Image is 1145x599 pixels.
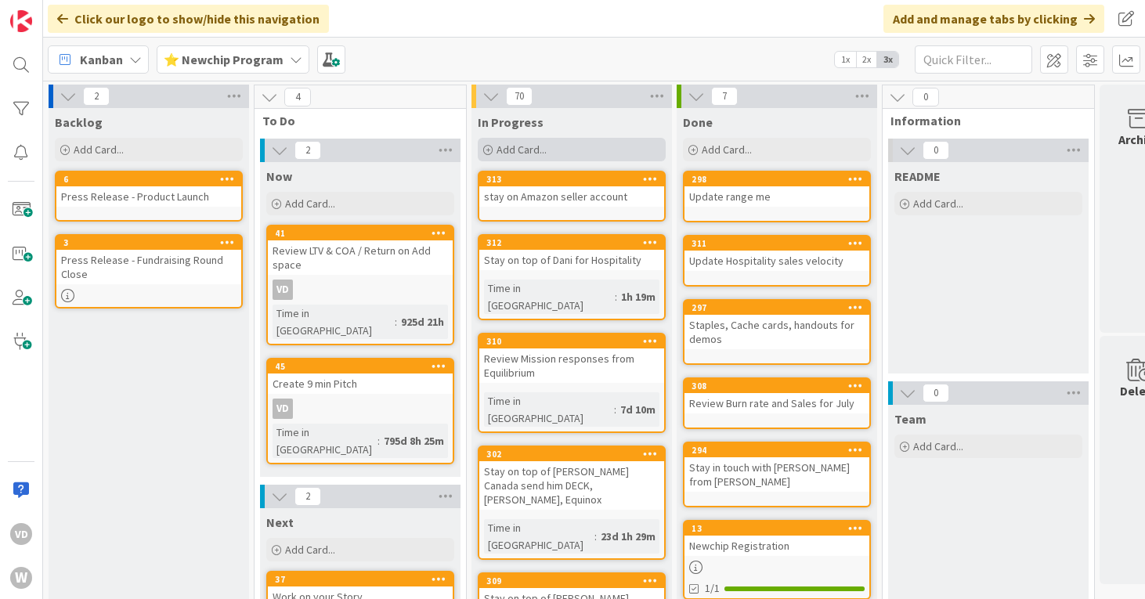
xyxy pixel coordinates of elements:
a: 298Update range me [683,171,871,222]
span: 7 [711,87,738,106]
div: 302 [486,449,664,460]
span: Backlog [55,114,103,130]
div: 310Review Mission responses from Equilibrium [479,334,664,383]
div: 23d 1h 29m [597,528,659,545]
div: 313 [479,172,664,186]
div: 294Stay in touch with [PERSON_NAME] from [PERSON_NAME] [684,443,869,492]
span: Add Card... [74,143,124,157]
div: 7d 10m [616,401,659,418]
div: 3 [63,237,241,248]
div: 312Stay on top of Dani for Hospitality [479,236,664,270]
div: 45Create 9 min Pitch [268,359,453,394]
a: 294Stay in touch with [PERSON_NAME] from [PERSON_NAME] [683,442,871,507]
div: Add and manage tabs by clicking [883,5,1104,33]
div: 795d 8h 25m [380,432,448,449]
span: : [377,432,380,449]
input: Quick Filter... [915,45,1032,74]
div: 297 [692,302,869,313]
div: 312 [486,237,664,248]
span: : [395,313,397,330]
div: 3 [56,236,241,250]
a: 6Press Release - Product Launch [55,171,243,222]
div: Click our logo to show/hide this navigation [48,5,329,33]
div: 310 [486,336,664,347]
div: 312 [479,236,664,250]
div: VD [10,523,32,545]
span: Information [890,113,1075,128]
div: 3Press Release - Fundraising Round Close [56,236,241,284]
div: 308Review Burn rate and Sales for July [684,379,869,413]
div: 308 [684,379,869,393]
div: 309 [486,576,664,586]
div: 41 [268,226,453,240]
span: 0 [923,384,949,402]
span: Add Card... [285,543,335,557]
a: 312Stay on top of Dani for HospitalityTime in [GEOGRAPHIC_DATA]:1h 19m [478,234,666,320]
a: 310Review Mission responses from EquilibriumTime in [GEOGRAPHIC_DATA]:7d 10m [478,333,666,433]
div: 37 [268,572,453,586]
div: 13 [692,523,869,534]
span: 0 [923,141,949,160]
div: 311 [692,238,869,249]
div: VD [268,280,453,300]
div: Time in [GEOGRAPHIC_DATA] [273,424,377,458]
div: 45 [275,361,453,372]
div: 1h 19m [617,288,659,305]
div: 294 [684,443,869,457]
div: Staples, Cache cards, handouts for demos [684,315,869,349]
div: Stay in touch with [PERSON_NAME] from [PERSON_NAME] [684,457,869,492]
div: Time in [GEOGRAPHIC_DATA] [273,305,395,339]
span: Now [266,168,292,184]
span: 70 [506,87,533,106]
span: 3x [877,52,898,67]
a: 45Create 9 min PitchVDTime in [GEOGRAPHIC_DATA]:795d 8h 25m [266,358,454,464]
div: Review Mission responses from Equilibrium [479,348,664,383]
div: Press Release - Product Launch [56,186,241,207]
div: 37 [275,574,453,585]
span: 0 [912,88,939,106]
div: Review Burn rate and Sales for July [684,393,869,413]
div: 309 [479,574,664,588]
a: 41Review LTV & COA / Return on Add spaceVDTime in [GEOGRAPHIC_DATA]:925d 21h [266,225,454,345]
span: 2 [294,141,321,160]
span: Team [894,411,926,427]
div: 298Update range me [684,172,869,207]
span: : [615,288,617,305]
div: Time in [GEOGRAPHIC_DATA] [484,519,594,554]
span: 4 [284,88,311,106]
a: 308Review Burn rate and Sales for July [683,377,871,429]
div: 13 [684,521,869,536]
span: In Progress [478,114,544,130]
div: Press Release - Fundraising Round Close [56,250,241,284]
div: 310 [479,334,664,348]
span: Kanban [80,50,123,69]
div: 41 [275,228,453,239]
span: Add Card... [913,439,963,453]
div: 925d 21h [397,313,448,330]
div: Review LTV & COA / Return on Add space [268,240,453,275]
span: Add Card... [702,143,752,157]
div: VD [268,399,453,419]
span: Add Card... [497,143,547,157]
div: 297 [684,301,869,315]
div: 313stay on Amazon seller account [479,172,664,207]
a: 297Staples, Cache cards, handouts for demos [683,299,871,365]
div: VD [273,280,293,300]
div: 294 [692,445,869,456]
a: 3Press Release - Fundraising Round Close [55,234,243,309]
span: 2 [83,87,110,106]
div: 313 [486,174,664,185]
div: Time in [GEOGRAPHIC_DATA] [484,392,614,427]
div: 6Press Release - Product Launch [56,172,241,207]
div: Newchip Registration [684,536,869,556]
span: 1x [835,52,856,67]
div: 311Update Hospitality sales velocity [684,236,869,271]
div: Stay on top of Dani for Hospitality [479,250,664,270]
div: 6 [56,172,241,186]
div: 41Review LTV & COA / Return on Add space [268,226,453,275]
span: Add Card... [913,197,963,211]
span: 2 [294,487,321,506]
img: Visit kanbanzone.com [10,10,32,32]
div: VD [273,399,293,419]
div: 298 [684,172,869,186]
